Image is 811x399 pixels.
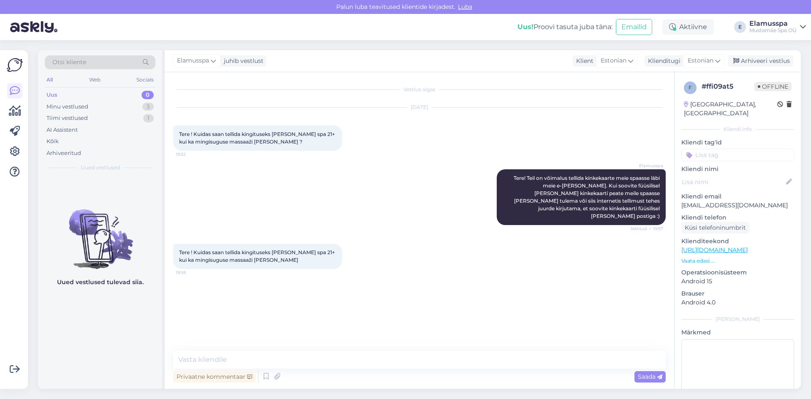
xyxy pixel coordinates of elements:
[143,114,154,122] div: 1
[734,21,746,33] div: E
[46,91,57,99] div: Uus
[681,268,794,277] p: Operatsioonisüsteem
[601,56,626,65] span: Estonian
[517,22,612,32] div: Proovi tasuta juba täna:
[681,298,794,307] p: Android 4.0
[631,225,663,232] span: Nähtud ✓ 19:57
[754,82,792,91] span: Offline
[142,91,154,99] div: 0
[45,74,54,85] div: All
[681,257,794,265] p: Vaata edasi ...
[681,328,794,337] p: Märkmed
[662,19,714,35] div: Aktiivne
[177,56,209,65] span: Elamusspa
[749,27,797,34] div: Mustamäe Spa OÜ
[681,149,794,161] input: Lisa tag
[681,201,794,210] p: [EMAIL_ADDRESS][DOMAIN_NAME]
[573,57,593,65] div: Klient
[179,131,336,145] span: Tere ! Kuidas saan tellida kingituseks [PERSON_NAME] spa 21+ kui ka mingisuguse massaaži [PERSON_...
[688,56,713,65] span: Estonian
[176,269,207,276] span: 19:58
[681,237,794,246] p: Klienditeekond
[517,23,533,31] b: Uus!
[616,19,652,35] button: Emailid
[681,192,794,201] p: Kliendi email
[57,278,144,287] p: Uued vestlused tulevad siia.
[142,103,154,111] div: 3
[645,57,680,65] div: Klienditugi
[681,246,748,254] a: [URL][DOMAIN_NAME]
[682,177,784,187] input: Lisa nimi
[7,57,23,73] img: Askly Logo
[631,163,663,169] span: Elamusspa
[46,126,78,134] div: AI Assistent
[173,371,256,383] div: Privaatne kommentaar
[220,57,264,65] div: juhib vestlust
[179,249,336,263] span: Tere ! Kuidas saan tellida kingituseks [PERSON_NAME] spa 21+ kui ka mingisuguse massaaži [PERSON_...
[638,373,662,380] span: Saada
[681,222,749,233] div: Küsi telefoninumbrit
[38,194,162,270] img: No chats
[749,20,806,34] a: ElamusspaMustamäe Spa OÜ
[681,138,794,147] p: Kliendi tag'id
[702,81,754,92] div: # ffi09at5
[176,151,207,157] span: 19:52
[681,315,794,323] div: [PERSON_NAME]
[681,165,794,174] p: Kliendi nimi
[681,213,794,222] p: Kliendi telefon
[455,3,475,11] span: Luba
[46,137,59,146] div: Kõik
[681,289,794,298] p: Brauser
[135,74,155,85] div: Socials
[689,84,692,91] span: f
[173,103,666,111] div: [DATE]
[728,55,793,67] div: Arhiveeri vestlus
[173,86,666,93] div: Vestlus algas
[681,125,794,133] div: Kliendi info
[52,58,86,67] span: Otsi kliente
[514,175,661,219] span: Tere! Teil on võimalus tellida kinkekaarte meie spaasse läbi meie e-[PERSON_NAME]. Kui soovite fü...
[749,20,797,27] div: Elamusspa
[684,100,777,118] div: [GEOGRAPHIC_DATA], [GEOGRAPHIC_DATA]
[87,74,102,85] div: Web
[46,149,81,157] div: Arhiveeritud
[46,103,88,111] div: Minu vestlused
[46,114,88,122] div: Tiimi vestlused
[681,277,794,286] p: Android 15
[81,164,120,171] span: Uued vestlused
